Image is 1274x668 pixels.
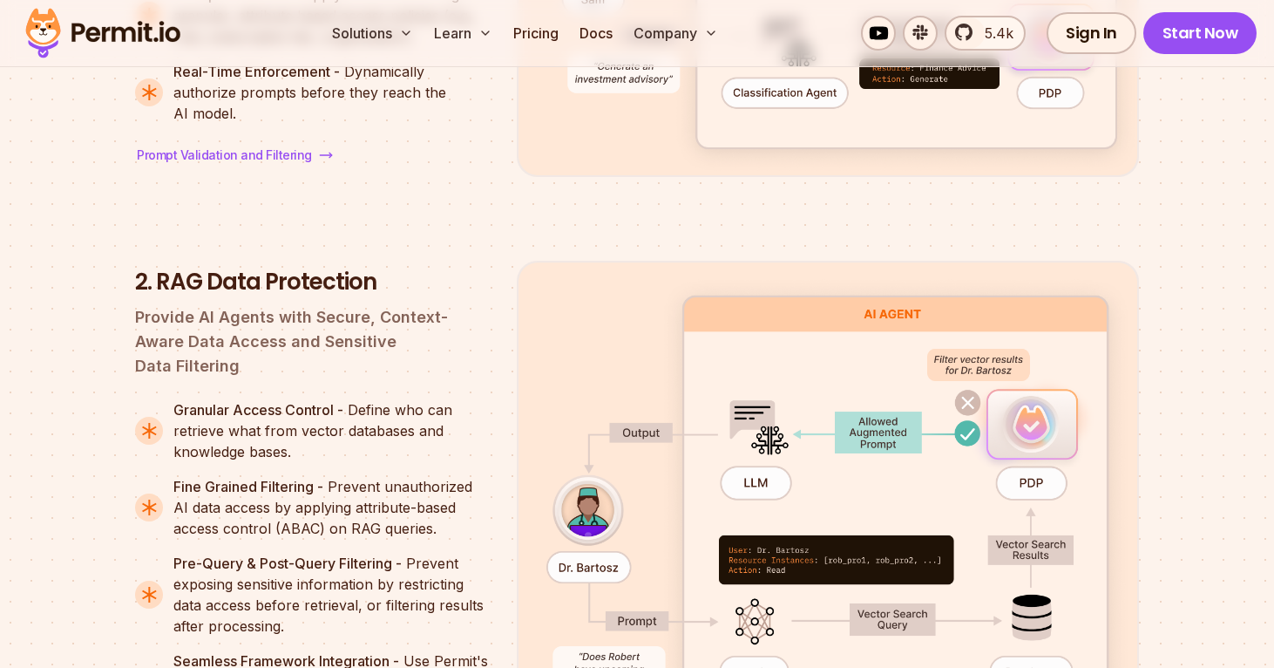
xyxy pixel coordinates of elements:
strong: Pre-Query & Post-Query Filtering - [173,555,402,572]
strong: Fine Grained Filtering - [173,478,323,495]
a: Docs [573,16,620,51]
a: Sign In [1047,12,1136,54]
a: 5.4k [945,16,1026,51]
p: Define who can retrieve what from vector databases and knowledge bases. [173,399,489,462]
span: 5.4k [974,23,1013,44]
p: Prevent exposing sensitive information by restricting data access before retrieval, or filtering ... [173,553,489,637]
strong: Real-Time Enforcement - [173,63,340,80]
img: Permit logo [17,3,188,63]
button: Solutions [325,16,420,51]
span: Prompt Validation and Filtering [137,147,312,164]
p: Prevent unauthorized AI data access by applying attribute-based access control (ABAC) on RAG quer... [173,476,489,539]
p: Dynamically authorize prompts before they reach the AI model. [173,61,489,124]
strong: Granular Access Control - [173,401,343,419]
a: Prompt Validation and Filtering [135,145,335,166]
h3: 2. RAG Data Protection [135,267,489,298]
button: Learn [427,16,499,51]
button: Company [627,16,725,51]
a: Start Now [1143,12,1257,54]
p: Provide AI Agents with Secure, Context-Aware Data Access and Sensitive Data Filtering [135,305,489,378]
a: Pricing [506,16,566,51]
